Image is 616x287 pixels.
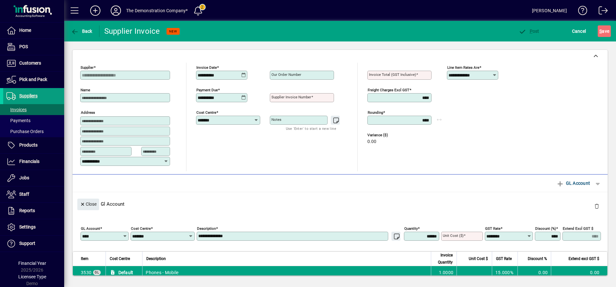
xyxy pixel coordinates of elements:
[3,22,64,39] a: Home
[3,203,64,219] a: Reports
[3,126,64,137] a: Purchase Orders
[142,266,431,279] td: Phones - Mobile
[19,175,29,180] span: Jobs
[271,72,301,77] mat-label: Our order number
[81,88,90,92] mat-label: Name
[77,199,99,210] button: Close
[126,5,188,16] div: The Demonstration Company*
[569,255,599,262] span: Extend excl GST $
[71,29,92,34] span: Back
[146,255,166,262] span: Description
[6,118,30,123] span: Payments
[271,95,311,99] mat-label: Supplier invoice number
[589,203,604,209] app-page-header-button: Delete
[369,72,416,77] mat-label: Invoice Total (GST inclusive)
[18,261,46,266] span: Financial Year
[570,25,588,37] button: Cancel
[535,226,556,230] mat-label: Discount (%)
[95,271,99,274] span: GL
[563,226,593,230] mat-label: Extend excl GST $
[3,154,64,170] a: Financials
[19,44,28,49] span: POS
[3,219,64,235] a: Settings
[271,117,281,122] mat-label: Notes
[528,255,547,262] span: Discount %
[286,125,336,132] mat-hint: Use 'Enter' to start a new line
[69,25,94,37] button: Back
[594,1,608,22] a: Logout
[19,241,35,246] span: Support
[469,255,488,262] span: Unit Cost $
[118,269,133,276] span: Default
[81,226,100,230] mat-label: GL Account
[3,115,64,126] a: Payments
[573,1,587,22] a: Knowledge Base
[197,226,216,230] mat-label: Description
[3,186,64,202] a: Staff
[3,104,64,115] a: Invoices
[19,93,38,98] span: Suppliers
[599,26,609,36] span: ave
[19,208,35,213] span: Reports
[3,72,64,88] a: Pick and Pack
[196,88,218,92] mat-label: Payment due
[64,25,99,37] app-page-header-button: Back
[572,26,586,36] span: Cancel
[368,88,409,92] mat-label: Freight charges excl GST
[196,65,217,70] mat-label: Invoice date
[530,29,533,34] span: P
[76,201,101,207] app-page-header-button: Close
[81,269,91,276] span: Phones - Mobile
[518,29,539,34] span: ost
[368,110,383,115] mat-label: Rounding
[517,25,541,37] button: Post
[3,137,64,153] a: Products
[532,5,567,16] div: [PERSON_NAME]
[81,255,89,262] span: Item
[19,192,29,197] span: Staff
[443,233,464,238] mat-label: Unit Cost ($)
[404,226,418,230] mat-label: Quantity
[131,226,151,230] mat-label: Cost Centre
[19,77,47,82] span: Pick and Pack
[3,55,64,71] a: Customers
[106,5,126,16] button: Profile
[169,29,177,33] span: NEW
[19,60,41,66] span: Customers
[367,139,376,144] span: 0.00
[85,5,106,16] button: Add
[3,170,64,186] a: Jobs
[18,274,46,279] span: Licensee Type
[485,226,501,230] mat-label: GST rate
[73,192,608,216] div: Gl Account
[492,266,518,279] td: 15.000%
[367,133,406,137] span: Variance ($)
[80,199,97,210] span: Close
[431,266,457,279] td: 1.0000
[598,25,611,37] button: Save
[3,236,64,252] a: Support
[589,199,604,214] button: Delete
[19,142,38,148] span: Products
[518,266,551,279] td: 0.00
[6,107,27,112] span: Invoices
[599,29,602,34] span: S
[3,39,64,55] a: POS
[19,159,39,164] span: Financials
[81,65,94,70] mat-label: Supplier
[196,110,216,115] mat-label: Cost Centre
[435,252,453,266] span: Invoice Quantity
[104,26,160,36] div: Supplier Invoice
[19,28,31,33] span: Home
[551,266,607,279] td: 0.00
[496,255,512,262] span: GST Rate
[6,129,44,134] span: Purchase Orders
[19,224,36,229] span: Settings
[447,65,479,70] mat-label: Line item rates are
[110,255,130,262] span: Cost Centre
